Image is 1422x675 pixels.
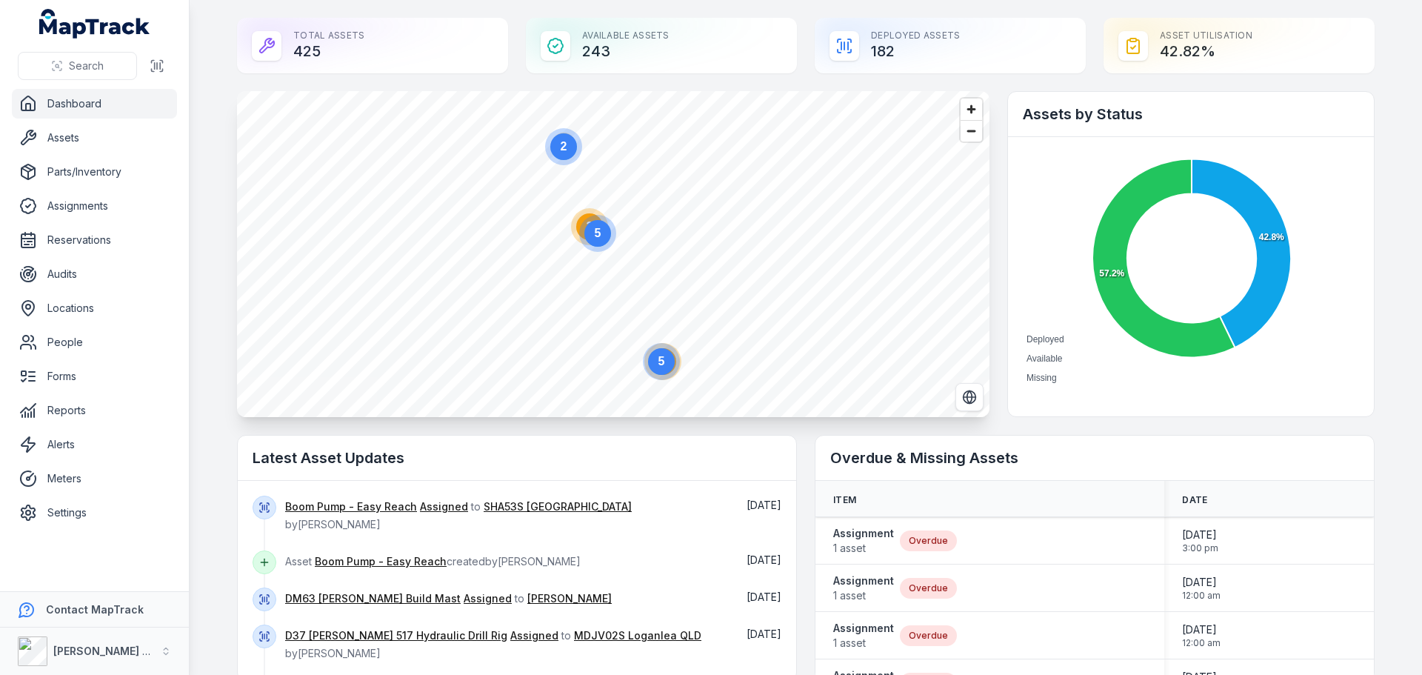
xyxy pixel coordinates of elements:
a: Reservations [12,225,177,255]
span: 12:00 am [1182,590,1221,602]
button: Zoom in [961,99,982,120]
a: Assignment1 asset [833,621,894,651]
a: Assignment1 asset [833,573,894,603]
strong: Assignment [833,526,894,541]
span: Search [69,59,104,73]
a: Assigned [464,591,512,606]
a: MapTrack [39,9,150,39]
span: [DATE] [1182,528,1218,542]
a: Assignment1 asset [833,526,894,556]
strong: Assignment [833,573,894,588]
span: 3:00 pm [1182,542,1218,554]
span: [DATE] [747,499,781,511]
a: Audits [12,259,177,289]
span: to by [PERSON_NAME] [285,629,701,659]
a: People [12,327,177,357]
h2: Overdue & Missing Assets [830,448,1359,468]
a: SHA53S [GEOGRAPHIC_DATA] [484,499,632,514]
div: Overdue [900,625,957,646]
a: DM63 [PERSON_NAME] Build Mast [285,591,461,606]
span: 1 asset [833,636,894,651]
a: Locations [12,293,177,323]
span: Asset created by [PERSON_NAME] [285,555,581,568]
a: Dashboard [12,89,177,119]
div: Overdue [900,578,957,599]
span: Date [1182,494,1207,506]
strong: Assignment [833,621,894,636]
time: 10/8/2025, 7:57:44 AM [747,591,781,603]
a: Boom Pump - Easy Reach [315,554,447,569]
span: [DATE] [747,591,781,603]
time: 9/30/2025, 3:00:00 PM [1182,528,1218,554]
span: Deployed [1027,334,1064,345]
button: Switch to Satellite View [955,383,984,411]
span: [DATE] [747,553,781,566]
button: Search [18,52,137,80]
time: 10/7/2025, 7:40:17 AM [747,628,781,640]
a: D37 [PERSON_NAME] 517 Hydraulic Drill Rig [285,628,507,643]
a: Assigned [510,628,558,643]
span: 1 asset [833,541,894,556]
h2: Latest Asset Updates [253,448,781,468]
a: Meters [12,464,177,493]
time: 7/31/2025, 12:00:00 AM [1182,575,1221,602]
time: 10/10/2025, 9:07:58 AM [747,553,781,566]
time: 9/14/2025, 12:00:00 AM [1182,622,1221,649]
span: [DATE] [747,628,781,640]
a: Assignments [12,191,177,221]
time: 10/10/2025, 9:54:28 AM [747,499,781,511]
a: Forms [12,362,177,391]
a: Settings [12,498,177,528]
text: 2 [561,140,567,153]
span: 1 asset [833,588,894,603]
span: to by [PERSON_NAME] [285,500,632,531]
canvas: Map [237,91,989,417]
a: Alerts [12,430,177,459]
a: Reports [12,396,177,425]
span: Item [833,494,856,506]
span: [DATE] [1182,575,1221,590]
span: [DATE] [1182,622,1221,637]
strong: [PERSON_NAME] Group [53,645,175,657]
a: Boom Pump - Easy Reach [285,499,417,514]
span: Available [1027,353,1062,364]
text: 5 [595,227,601,239]
a: [PERSON_NAME] [527,591,612,606]
div: Overdue [900,531,957,551]
span: 12:00 am [1182,637,1221,649]
span: Missing [1027,373,1057,383]
a: Assigned [420,499,468,514]
button: Zoom out [961,120,982,142]
a: MDJV02S Loganlea QLD [574,628,701,643]
text: 5 [658,355,665,368]
a: Parts/Inventory [12,157,177,187]
a: Assets [12,123,177,153]
h2: Assets by Status [1023,104,1359,124]
span: to [285,592,612,605]
strong: Contact MapTrack [46,603,144,616]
